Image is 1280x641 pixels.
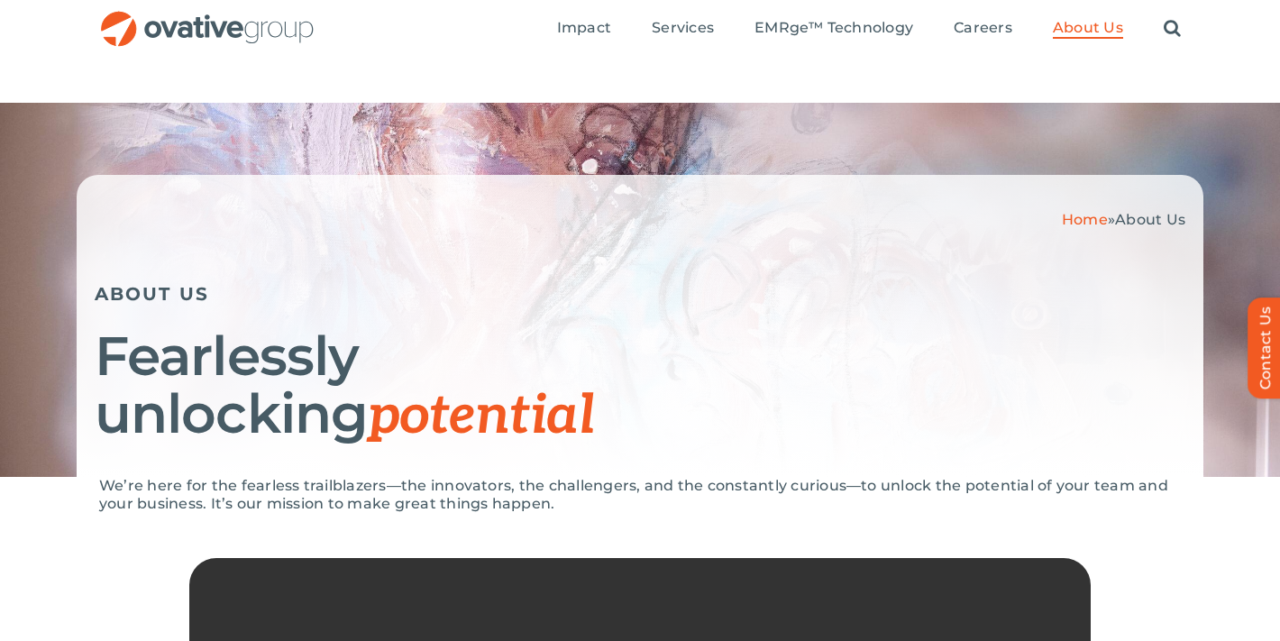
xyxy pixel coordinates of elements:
[754,19,913,39] a: EMRge™ Technology
[99,9,315,26] a: OG_Full_horizontal_RGB
[652,19,714,37] span: Services
[557,19,611,37] span: Impact
[754,19,913,37] span: EMRge™ Technology
[954,19,1012,39] a: Careers
[368,384,594,449] span: potential
[99,477,1181,513] p: We’re here for the fearless trailblazers—the innovators, the challengers, and the constantly curi...
[1062,211,1185,228] span: »
[1115,211,1185,228] span: About Us
[652,19,714,39] a: Services
[1053,19,1123,37] span: About Us
[557,19,611,39] a: Impact
[954,19,1012,37] span: Careers
[95,283,1185,305] h5: ABOUT US
[95,327,1185,445] h1: Fearlessly unlocking
[1062,211,1108,228] a: Home
[1164,19,1181,39] a: Search
[1053,19,1123,39] a: About Us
